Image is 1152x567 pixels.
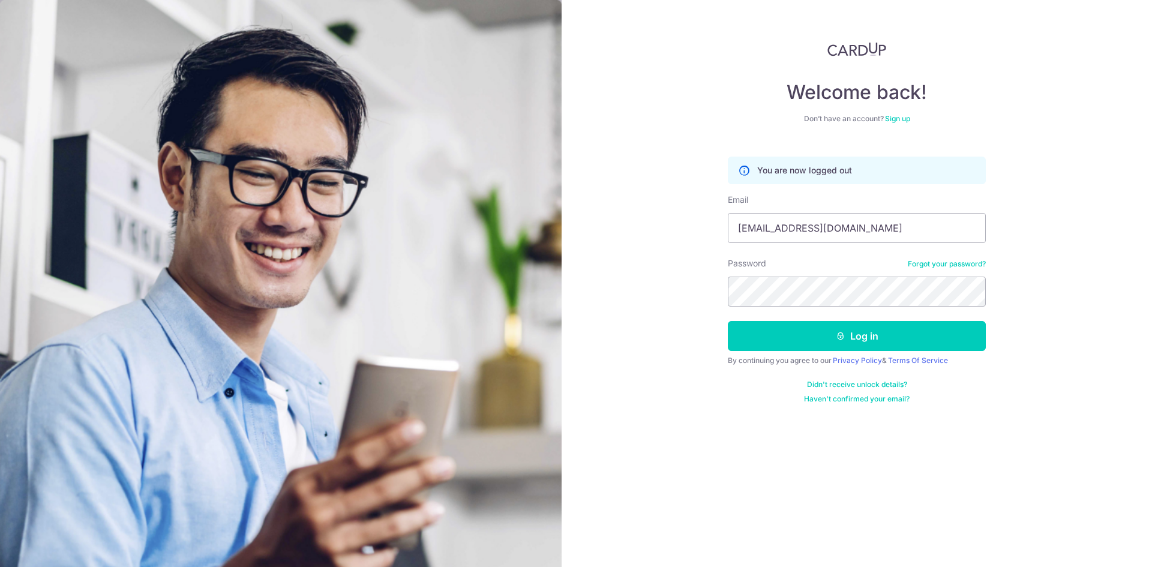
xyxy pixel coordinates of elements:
a: Privacy Policy [833,356,882,365]
a: Sign up [885,114,910,123]
p: You are now logged out [757,164,852,176]
div: By continuing you agree to our & [728,356,986,365]
a: Forgot your password? [908,259,986,269]
button: Log in [728,321,986,351]
input: Enter your Email [728,213,986,243]
label: Password [728,257,766,269]
img: CardUp Logo [827,42,886,56]
label: Email [728,194,748,206]
a: Didn't receive unlock details? [807,380,907,389]
h4: Welcome back! [728,80,986,104]
a: Terms Of Service [888,356,948,365]
div: Don’t have an account? [728,114,986,124]
a: Haven't confirmed your email? [804,394,910,404]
